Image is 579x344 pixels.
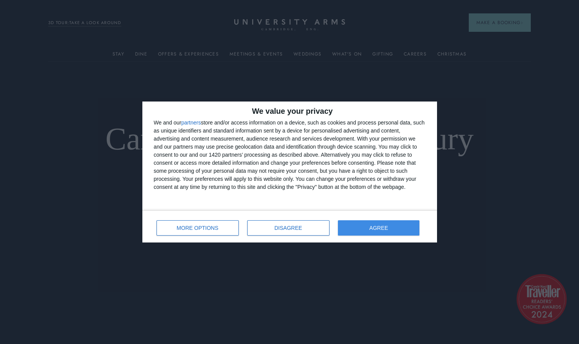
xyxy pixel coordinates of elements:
[154,107,426,115] h2: We value your privacy
[338,220,420,236] button: AGREE
[247,220,329,236] button: DISAGREE
[157,220,239,236] button: MORE OPTIONS
[181,120,201,125] button: partners
[154,119,426,191] div: We and our store and/or access information on a device, such as cookies and process personal data...
[274,225,302,231] span: DISAGREE
[369,225,388,231] span: AGREE
[142,102,437,242] div: qc-cmp2-ui
[177,225,219,231] span: MORE OPTIONS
